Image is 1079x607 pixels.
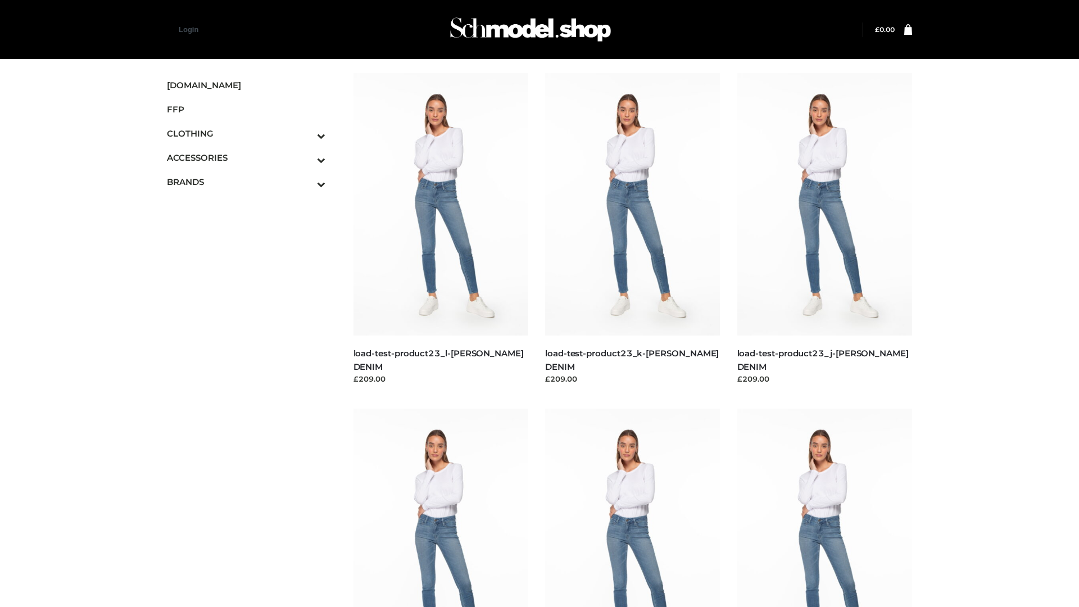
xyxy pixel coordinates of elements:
span: ACCESSORIES [167,151,325,164]
div: £209.00 [737,373,913,384]
span: FFP [167,103,325,116]
button: Toggle Submenu [286,146,325,170]
bdi: 0.00 [875,25,895,34]
a: ACCESSORIESToggle Submenu [167,146,325,170]
div: £209.00 [353,373,529,384]
button: Toggle Submenu [286,170,325,194]
span: £ [875,25,879,34]
span: BRANDS [167,175,325,188]
a: BRANDSToggle Submenu [167,170,325,194]
span: CLOTHING [167,127,325,140]
span: [DOMAIN_NAME] [167,79,325,92]
a: £0.00 [875,25,895,34]
div: £209.00 [545,373,720,384]
a: FFP [167,97,325,121]
a: load-test-product23_l-[PERSON_NAME] DENIM [353,348,524,372]
img: Schmodel Admin 964 [446,7,615,52]
a: load-test-product23_j-[PERSON_NAME] DENIM [737,348,909,372]
a: load-test-product23_k-[PERSON_NAME] DENIM [545,348,719,372]
a: CLOTHINGToggle Submenu [167,121,325,146]
a: [DOMAIN_NAME] [167,73,325,97]
a: Login [179,25,198,34]
button: Toggle Submenu [286,121,325,146]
